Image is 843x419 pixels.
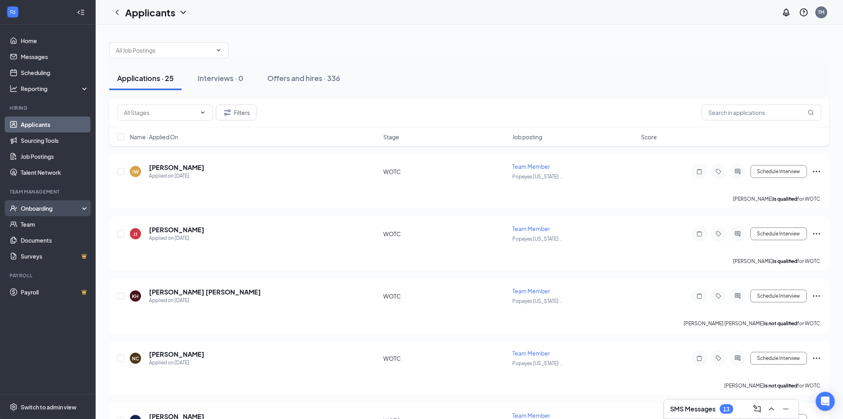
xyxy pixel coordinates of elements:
h5: [PERSON_NAME] [149,163,204,172]
p: [PERSON_NAME] for WOTC. [725,382,821,389]
svg: ChevronDown [200,109,206,116]
div: Applications · 25 [117,73,174,83]
b: is qualified [773,196,798,202]
svg: Ellipses [812,229,821,239]
a: Messages [21,49,89,65]
a: Home [21,33,89,49]
a: Talent Network [21,164,89,180]
a: Applicants [21,117,89,132]
svg: ChevronLeft [112,8,122,17]
span: Job posting [512,133,542,141]
span: Popeyes [US_STATE] ... [512,360,563,366]
div: JW [132,168,139,175]
div: Interviews · 0 [198,73,243,83]
button: ChevronUp [765,403,778,415]
svg: Note [695,231,704,237]
a: Documents [21,232,89,248]
b: is not qualified [765,320,798,326]
svg: ActiveChat [733,168,743,175]
div: 13 [723,406,730,413]
p: [PERSON_NAME] for WOTC. [733,258,821,265]
span: Popeyes [US_STATE] ... [512,236,563,242]
span: Popeyes [US_STATE] ... [512,298,563,304]
svg: Note [695,355,704,362]
div: Payroll [10,272,87,279]
div: Open Intercom Messenger [816,392,835,411]
div: Onboarding [21,204,82,212]
svg: ComposeMessage [753,404,762,414]
button: Schedule Interview [751,165,807,178]
div: Applied on [DATE] [149,359,204,367]
a: Scheduling [21,65,89,81]
div: Applied on [DATE] [149,234,204,242]
button: Filter Filters [216,105,257,121]
svg: Note [695,293,704,299]
input: All Job Postings [116,46,212,55]
a: PayrollCrown [21,284,89,300]
div: Switch to admin view [21,403,76,411]
svg: QuestionInfo [799,8,809,17]
svg: UserCheck [10,204,18,212]
span: Team Member [512,412,550,419]
p: [PERSON_NAME] for WOTC. [733,196,821,202]
div: NC [132,355,139,362]
span: Team Member [512,163,550,170]
svg: Notifications [782,8,791,17]
svg: Tag [714,168,723,175]
svg: Ellipses [812,167,821,176]
span: Popeyes [US_STATE] ... [512,174,563,180]
svg: WorkstreamLogo [9,8,17,16]
span: Score [641,133,657,141]
h1: Applicants [125,6,175,19]
a: Job Postings [21,148,89,164]
svg: MagnifyingGlass [808,109,814,116]
svg: Minimize [781,404,791,414]
svg: ActiveChat [733,355,743,362]
input: All Stages [124,108,196,117]
svg: Analysis [10,85,18,93]
svg: ChevronDown [178,8,188,17]
h5: [PERSON_NAME] [149,350,204,359]
input: Search in applications [702,105,821,121]
div: WOTC [383,292,508,300]
svg: ActiveChat [733,231,743,237]
button: Schedule Interview [751,352,807,365]
svg: Tag [714,355,723,362]
span: Team Member [512,350,550,357]
span: Name · Applied On [130,133,178,141]
div: WOTC [383,230,508,238]
svg: ChevronDown [216,47,222,53]
svg: Filter [223,108,232,117]
a: Team [21,216,89,232]
div: Offers and hires · 336 [267,73,340,83]
button: ComposeMessage [751,403,764,415]
svg: Note [695,168,704,175]
div: Reporting [21,85,89,93]
svg: ChevronUp [767,404,776,414]
div: WOTC [383,354,508,362]
h5: [PERSON_NAME] [PERSON_NAME] [149,288,261,296]
h5: [PERSON_NAME] [149,225,204,234]
button: Minimize [780,403,792,415]
svg: Ellipses [812,291,821,301]
button: Schedule Interview [751,290,807,302]
div: WOTC [383,168,508,176]
svg: Collapse [77,8,85,16]
span: Team Member [512,287,550,294]
a: Sourcing Tools [21,132,89,148]
div: Applied on [DATE] [149,296,261,304]
button: Schedule Interview [751,227,807,240]
a: SurveysCrown [21,248,89,264]
div: KH [132,293,139,300]
svg: ActiveChat [733,293,743,299]
div: Applied on [DATE] [149,172,204,180]
p: [PERSON_NAME] [PERSON_NAME] for WOTC. [684,320,821,327]
span: Team Member [512,225,550,232]
div: Hiring [10,105,87,111]
div: JJ [133,231,137,237]
b: is not qualified [765,383,798,389]
svg: Ellipses [812,354,821,363]
svg: Tag [714,293,723,299]
b: is qualified [773,258,798,264]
